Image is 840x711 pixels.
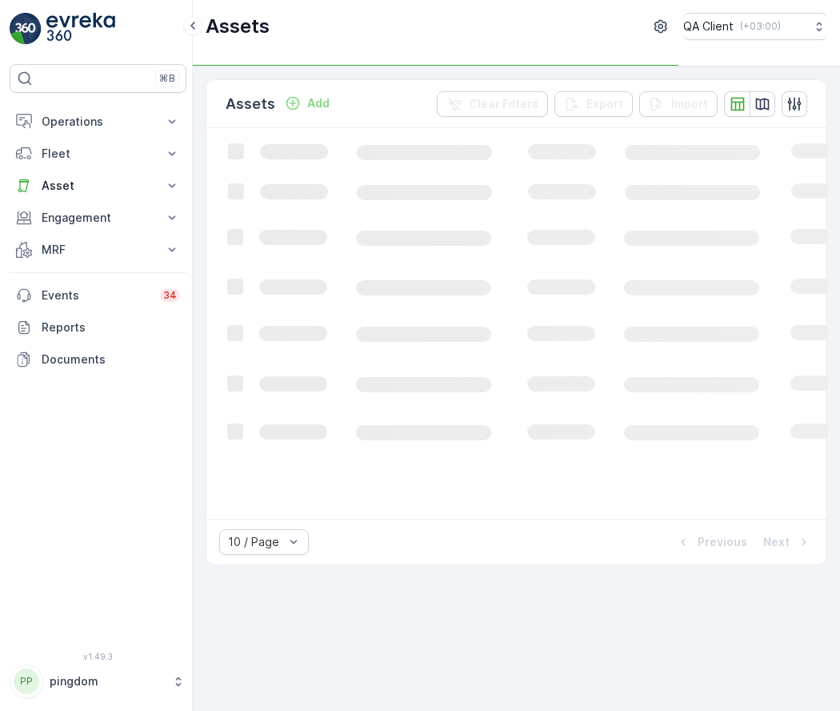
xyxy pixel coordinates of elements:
p: Asset [42,178,154,194]
p: 34 [163,289,177,302]
p: ⌘B [159,72,175,85]
p: MRF [42,242,154,258]
p: Engagement [42,210,154,226]
p: Reports [42,319,180,335]
span: v 1.49.3 [10,652,186,661]
button: MRF [10,234,186,266]
p: Events [42,287,150,303]
p: Assets [226,93,275,115]
p: ( +03:00 ) [740,20,781,33]
button: Previous [674,532,749,552]
p: Operations [42,114,154,130]
a: Documents [10,343,186,376]
p: Add [307,95,330,111]
p: Documents [42,351,180,368]
button: PPpingdom [10,665,186,698]
p: Fleet [42,146,154,162]
button: Clear Filters [437,91,548,117]
button: Next [762,532,814,552]
div: PP [14,669,39,694]
button: Fleet [10,138,186,170]
p: Import [671,96,708,112]
p: Previous [698,534,747,550]
img: logo_light-DOdMpM7g.png [46,13,115,45]
button: Export [554,91,633,117]
p: Next [763,534,790,550]
a: Reports [10,311,186,343]
button: Operations [10,106,186,138]
p: Clear Filters [469,96,538,112]
button: QA Client(+03:00) [683,13,827,40]
button: Asset [10,170,186,202]
p: Assets [206,14,270,39]
a: Events34 [10,279,186,311]
img: logo [10,13,42,45]
p: pingdom [50,673,164,689]
p: QA Client [683,18,734,34]
button: Add [278,94,336,113]
button: Engagement [10,202,186,234]
button: Import [639,91,718,117]
p: Export [586,96,623,112]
